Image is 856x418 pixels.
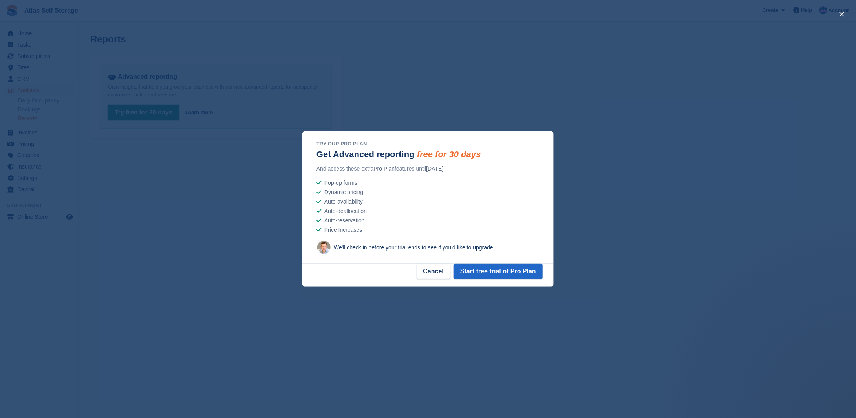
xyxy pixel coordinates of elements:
[316,206,546,216] li: Auto-deallocation
[836,8,848,20] button: close
[334,244,495,251] span: We'll check in before your trial ends to see if you'd like to upgrade.
[316,197,546,206] li: Auto-availability
[426,165,443,172] span: [DATE]
[317,241,331,254] img: gavin-avatar-5530b52e1acd9f370db4ae1e91db723b10a814e47f0c5e9eac4148c9b97932d6.jpg
[316,216,546,225] li: Auto-reservation
[316,225,546,234] li: Price Increases
[454,264,543,279] button: Start free trial of Pro Plan
[417,264,450,279] button: Cancel
[374,165,395,172] span: Pro Plan
[316,178,546,187] li: Pop-up forms
[316,187,546,197] li: Dynamic pricing
[316,149,415,159] span: Get Advanced reporting
[316,141,481,147] div: Try our Pro plan
[316,165,546,172] div: And access these extra features until :
[417,149,481,159] span: free for 30 days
